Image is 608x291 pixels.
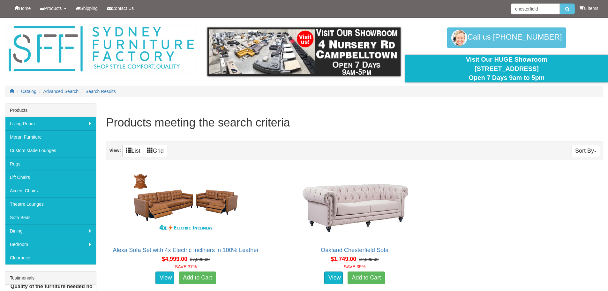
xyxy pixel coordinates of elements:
[122,145,144,157] a: List
[321,247,388,253] a: Oakland Chesterfield Sofa
[86,89,116,94] a: Search Results
[162,256,187,262] span: $4,999.00
[155,272,174,284] a: View
[106,116,603,129] h1: Products meeting the search criteria
[5,104,96,117] div: Products
[10,0,35,16] a: Home
[5,24,197,74] img: Sydney Furniture Factory
[5,238,96,251] a: Bedroom
[175,264,197,269] font: SAVE 37%
[5,197,96,211] a: Theatre Lounges
[5,251,96,264] a: Clearance
[5,130,96,144] a: Moran Furniture
[19,6,31,11] span: Home
[128,170,243,241] img: Alexa Sofa Set with 4x Electric Incliners in 100% Leather
[5,171,96,184] a: Lift Chairs
[324,272,343,284] a: View
[572,145,600,157] button: Sort By
[35,0,71,16] a: Products
[5,184,96,197] a: Accent Chairs
[5,211,96,224] a: Sofa Beds
[190,257,210,262] del: $7,999.00
[511,4,560,14] input: Site search
[80,6,98,11] span: Shipping
[71,0,103,16] a: Shipping
[344,264,365,269] font: SAVE 35%
[5,117,96,130] a: Living Room
[5,157,96,171] a: Rugs
[331,256,356,262] span: $1,749.00
[5,144,96,157] a: Custom Made Lounges
[207,27,401,76] img: showroom.gif
[109,148,121,153] strong: View:
[179,272,216,284] a: Add to Cart
[21,89,36,94] a: Catalog
[5,272,96,285] div: Testimonials
[297,170,412,241] img: Oakland Chesterfield Sofa
[359,257,379,262] del: $2,699.00
[113,247,259,253] a: Alexa Sofa Set with 4x Electric Incliners in 100% Leather
[112,6,134,11] span: Contact Us
[5,224,96,238] a: Dining
[410,55,603,82] div: Visit Our HUGE Showroom [STREET_ADDRESS] Open 7 Days 9am to 5pm
[44,6,62,11] span: Products
[43,89,79,94] a: Advanced Search
[348,272,385,284] a: Add to Cart
[580,5,598,11] li: 0 items
[102,0,139,16] a: Contact Us
[144,145,167,157] a: Grid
